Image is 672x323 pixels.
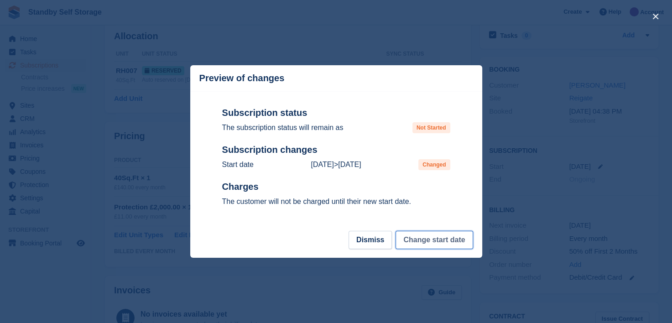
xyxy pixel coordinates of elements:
time: 2025-08-31 00:00:00 UTC [311,161,333,168]
p: > [311,159,361,170]
p: The subscription status will remain as [222,122,344,133]
h2: Subscription changes [222,144,450,156]
button: close [648,9,663,24]
span: Changed [418,159,450,170]
span: Not Started [412,122,450,133]
button: Change start date [396,231,473,249]
button: Dismiss [349,231,392,249]
time: 2025-08-31 23:00:00 UTC [338,161,361,168]
h2: Charges [222,181,450,193]
p: The customer will not be charged until their new start date. [222,196,450,207]
p: Preview of changes [199,73,285,83]
h2: Subscription status [222,107,450,119]
p: Start date [222,159,254,170]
